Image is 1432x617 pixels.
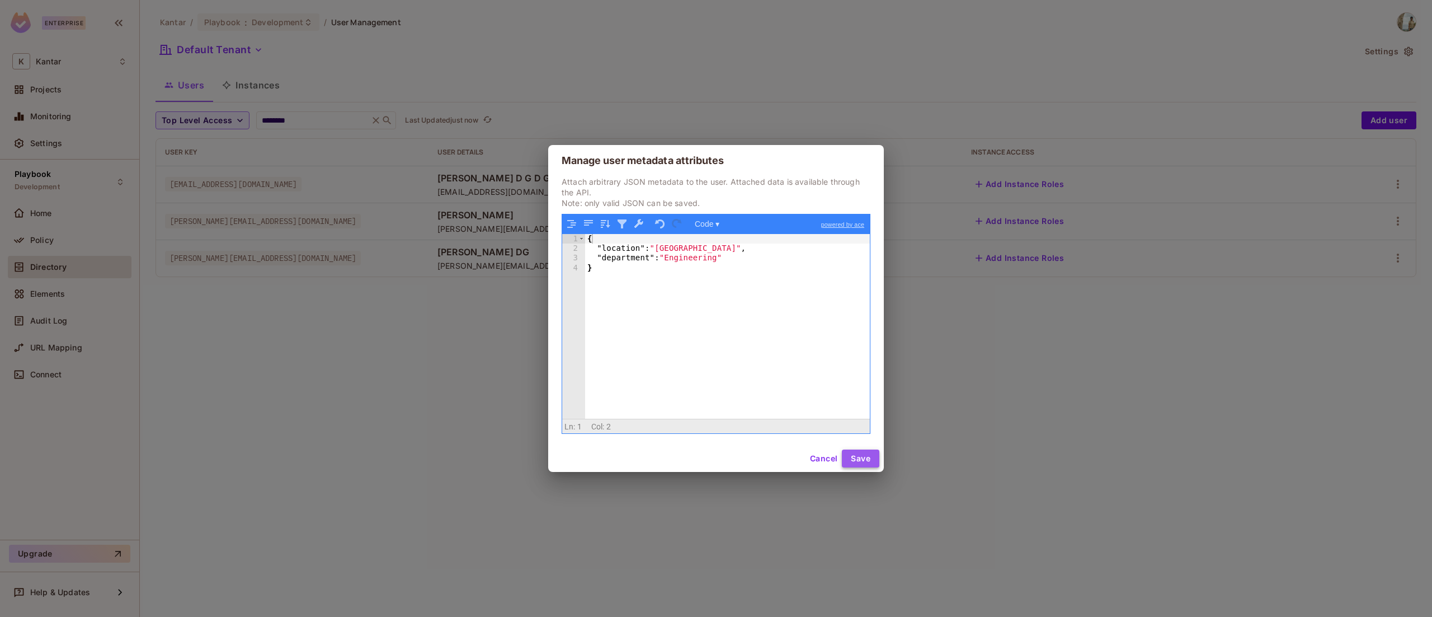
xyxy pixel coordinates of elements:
[562,176,870,208] p: Attach arbitrary JSON metadata to the user. Attached data is available through the API. Note: onl...
[581,217,596,231] button: Compact JSON data, remove all whitespaces (Ctrl+Shift+I)
[805,450,842,468] button: Cancel
[548,145,884,176] h2: Manage user metadata attributes
[562,253,585,263] div: 3
[562,244,585,253] div: 2
[606,422,611,431] span: 2
[670,217,684,231] button: Redo (Ctrl+Shift+Z)
[842,450,879,468] button: Save
[598,217,613,231] button: Sort contents
[577,422,582,431] span: 1
[615,217,629,231] button: Filter, sort, or transform contents
[591,422,605,431] span: Col:
[816,214,870,235] a: powered by ace
[562,234,585,244] div: 1
[632,217,646,231] button: Repair JSON: fix quotes and escape characters, remove comments and JSONP notation, turn JavaScrip...
[562,263,585,273] div: 4
[653,217,667,231] button: Undo last action (Ctrl+Z)
[691,217,723,231] button: Code ▾
[564,217,579,231] button: Format JSON data, with proper indentation and line feeds (Ctrl+I)
[564,422,575,431] span: Ln:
